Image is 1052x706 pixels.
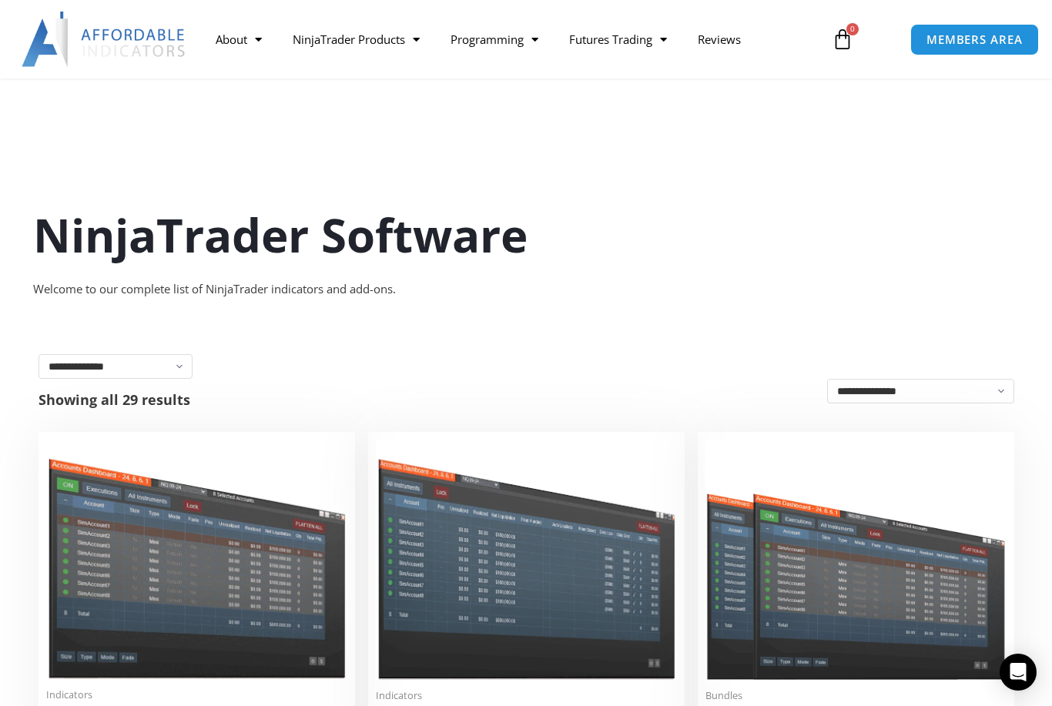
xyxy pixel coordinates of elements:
p: Showing all 29 results [39,393,190,407]
span: Bundles [705,689,1007,702]
a: About [200,22,277,57]
a: NinjaTrader Products [277,22,435,57]
span: Indicators [376,689,677,702]
a: Reviews [682,22,756,57]
a: 0 [809,17,876,62]
img: Account Risk Manager [376,440,677,679]
nav: Menu [200,22,821,57]
div: Welcome to our complete list of NinjaTrader indicators and add-ons. [33,279,1019,300]
a: Futures Trading [554,22,682,57]
select: Shop order [827,379,1014,403]
img: Accounts Dashboard Suite [705,440,1007,680]
a: MEMBERS AREA [910,24,1039,55]
a: Programming [435,22,554,57]
span: MEMBERS AREA [926,34,1023,45]
img: LogoAI | Affordable Indicators – NinjaTrader [22,12,187,67]
img: Duplicate Account Actions [46,440,347,679]
div: Open Intercom Messenger [1000,654,1037,691]
h1: NinjaTrader Software [33,202,1019,267]
span: Indicators [46,688,347,701]
span: 0 [846,23,859,35]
